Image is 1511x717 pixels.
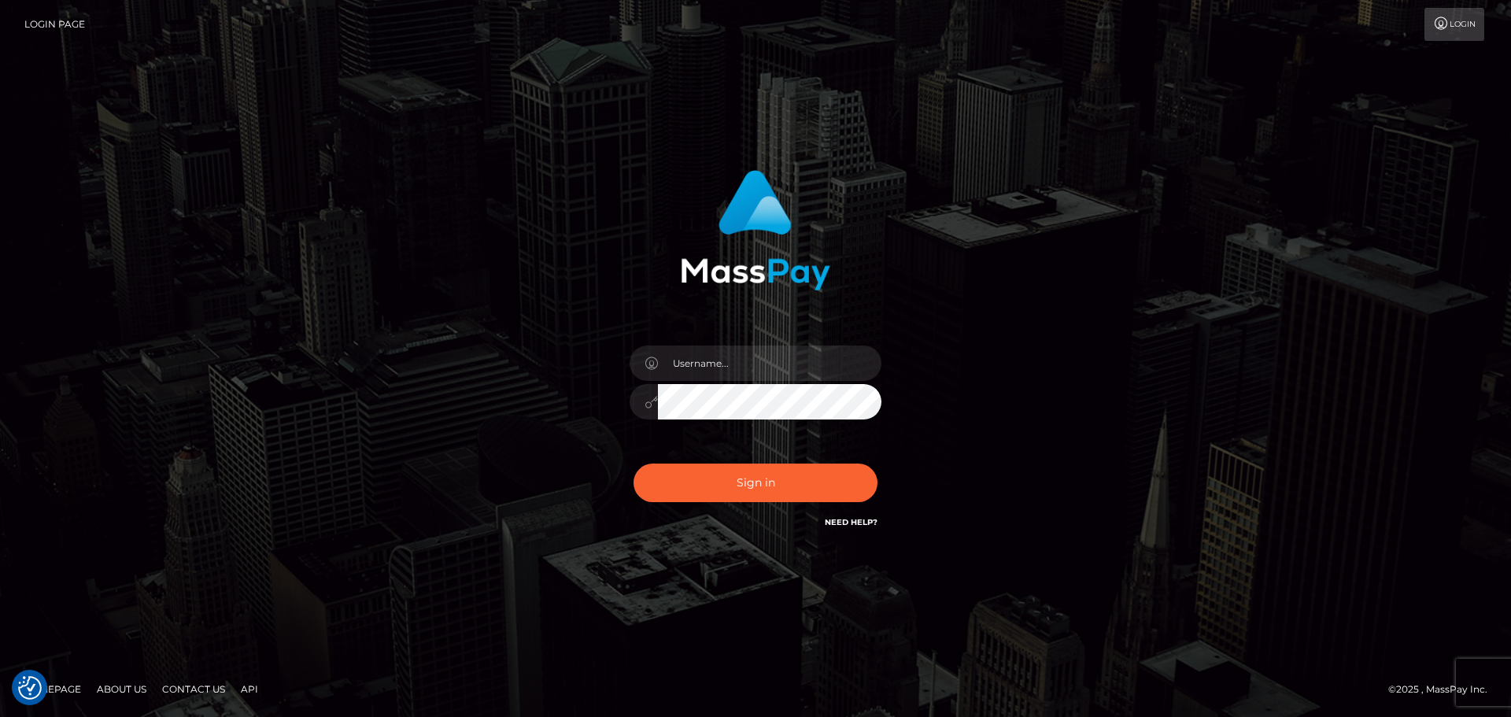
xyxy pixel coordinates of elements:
[825,517,877,527] a: Need Help?
[156,677,231,701] a: Contact Us
[634,464,877,502] button: Sign in
[17,677,87,701] a: Homepage
[24,8,85,41] a: Login Page
[18,676,42,700] img: Revisit consent button
[1388,681,1499,698] div: © 2025 , MassPay Inc.
[1424,8,1484,41] a: Login
[18,676,42,700] button: Consent Preferences
[235,677,264,701] a: API
[681,170,830,290] img: MassPay Login
[658,346,881,381] input: Username...
[91,677,153,701] a: About Us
